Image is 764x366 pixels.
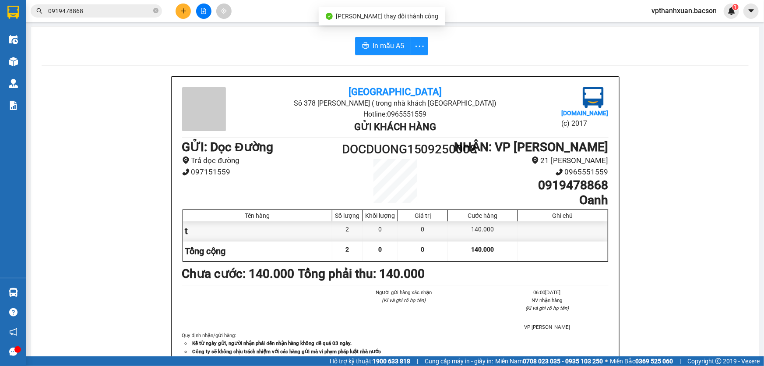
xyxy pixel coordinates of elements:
span: 140.000 [471,246,494,253]
div: 2 [332,221,363,241]
div: Ghi chú [520,212,606,219]
li: (c) 2017 [561,118,608,129]
li: Số 378 [PERSON_NAME] ( trong nhà khách [GEOGRAPHIC_DATA]) [253,98,537,109]
b: Chưa cước : 140.000 [182,267,295,281]
h1: Oanh [448,193,608,208]
li: 097151559 [182,166,342,178]
i: (Kí và ghi rõ họ tên) [382,297,426,303]
span: ⚪️ [605,359,608,363]
li: 06:00[DATE] [486,288,608,296]
img: logo-vxr [7,6,19,19]
button: plus [176,4,191,19]
div: 0 [398,221,448,241]
strong: 0369 525 060 [635,358,673,365]
span: question-circle [9,308,18,316]
span: vpthanhxuan.bacson [644,5,724,16]
span: copyright [715,358,722,364]
span: | [680,356,681,366]
div: Tên hàng [185,212,330,219]
h1: DOCDUONG1509250008 [342,140,449,159]
b: Gửi khách hàng [354,121,436,132]
img: warehouse-icon [9,57,18,66]
span: plus [180,8,187,14]
li: Trả dọc đường [182,155,342,167]
span: | [417,356,418,366]
img: icon-new-feature [728,7,736,15]
b: Tổng phải thu: 140.000 [298,267,425,281]
button: aim [216,4,232,19]
button: file-add [196,4,211,19]
span: Miền Bắc [610,356,673,366]
span: close-circle [153,8,158,13]
img: warehouse-icon [9,35,18,44]
img: solution-icon [9,101,18,110]
img: warehouse-icon [9,288,18,297]
span: printer [362,42,369,50]
span: 0 [421,246,425,253]
span: Miền Nam [495,356,603,366]
li: Người gửi hàng xác nhận [343,288,465,296]
span: phone [556,168,563,176]
h1: 0919478868 [448,178,608,193]
span: 0 [379,246,382,253]
span: check-circle [326,13,333,20]
b: [GEOGRAPHIC_DATA] [349,86,442,97]
span: 2 [346,246,349,253]
b: [DOMAIN_NAME] [561,110,608,117]
span: environment [182,156,190,164]
strong: Công ty sẽ không chịu trách nhiệm với các hàng gửi mà vi phạm pháp luật nhà nước [193,348,381,355]
strong: 0708 023 035 - 0935 103 250 [523,358,603,365]
span: search [36,8,42,14]
strong: 1900 633 818 [373,358,410,365]
img: warehouse-icon [9,79,18,88]
li: 21 [PERSON_NAME] [448,155,608,167]
input: Tìm tên, số ĐT hoặc mã đơn [48,6,151,16]
span: file-add [201,8,207,14]
span: Hỗ trợ kỹ thuật: [330,356,410,366]
div: Khối lượng [365,212,395,219]
li: Hotline: 0965551559 [253,109,537,120]
span: [PERSON_NAME] thay đổi thành công [336,13,439,20]
strong: Kể từ ngày gửi, người nhận phải đến nhận hàng không để quá 03 ngày. [193,340,352,346]
li: 0965551559 [448,166,608,178]
span: close-circle [153,7,158,15]
div: 140.000 [448,221,518,241]
button: more [411,37,428,55]
i: (Kí và ghi rõ họ tên) [525,305,569,311]
span: notification [9,328,18,336]
span: Tổng cộng [185,246,226,256]
div: Cước hàng [450,212,515,219]
b: GỬI : Dọc Đường [182,140,273,154]
span: message [9,348,18,356]
span: environment [532,156,539,164]
li: VP [PERSON_NAME] [486,323,608,331]
span: Cung cấp máy in - giấy in: [425,356,493,366]
img: logo.jpg [583,87,604,108]
button: caret-down [743,4,759,19]
div: 0 [363,221,398,241]
span: 1 [734,4,737,10]
div: Số lượng [334,212,360,219]
span: caret-down [747,7,755,15]
sup: 1 [732,4,739,10]
strong: Khai thác nội dung, cân kiểm ( hàng giá trị cao) nhận theo thực tế hoá đơn ( nếu có). [193,356,381,362]
div: t [183,221,333,241]
li: NV nhận hàng [486,296,608,304]
span: In mẫu A5 [373,40,404,51]
span: more [411,41,428,52]
b: NHẬN : VP [PERSON_NAME] [454,140,609,154]
button: printerIn mẫu A5 [355,37,411,55]
span: aim [221,8,227,14]
span: phone [182,168,190,176]
div: Giá trị [400,212,445,219]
